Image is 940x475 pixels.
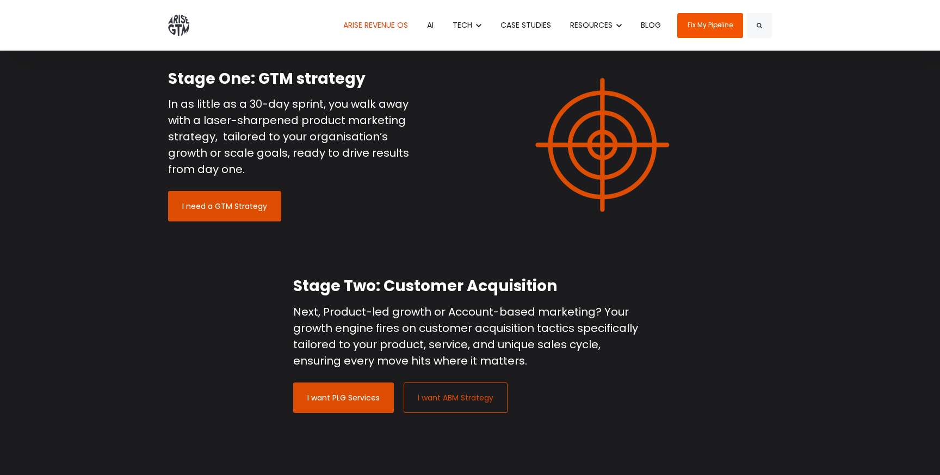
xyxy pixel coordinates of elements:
span: TECH [453,20,472,30]
img: Target-06-orange-1 [530,72,675,218]
h2: Stage One: GTM strategy [168,69,410,89]
p: In as little as a 30-day sprint, you walk away with a laser-sharpened product marketing strategy,... [168,96,410,177]
p: Next, Product-led growth or Account-based marketing? Your growth engine fires on customer acquisi... [293,304,647,369]
a: I want PLG Services [293,383,394,413]
a: I need a GTM Strategy [168,191,281,221]
a: Fix My Pipeline [677,13,743,38]
h2: Stage Two: Customer Acquisition [293,276,647,297]
a: I want ABM Strategy [404,383,508,413]
button: Search [747,13,772,38]
span: RESOURCES [570,20,613,30]
img: ARISE GTM logo grey [168,15,189,36]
